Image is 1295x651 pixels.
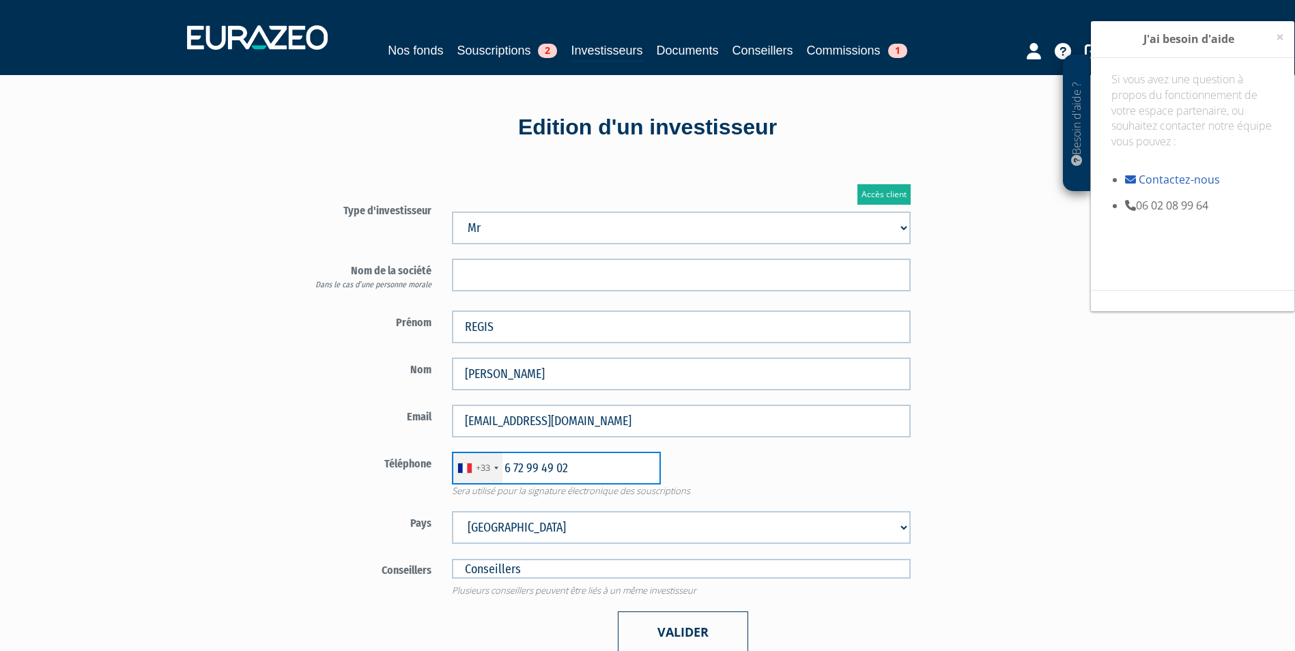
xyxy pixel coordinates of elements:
[442,584,921,597] span: Plusieurs conseillers peuvent être liés à un même investisseur
[187,25,328,50] img: 1732889491-logotype_eurazeo_blanc_rvb.png
[388,41,443,60] a: Nos fonds
[1276,27,1284,46] span: ×
[457,41,557,60] a: Souscriptions2
[571,41,642,62] a: Investisseurs
[442,484,921,497] span: Sera utilisé pour la signature électronique des souscriptions
[888,44,907,58] span: 1
[1111,72,1274,165] p: Si vous avez une question à propos du fonctionnement de votre espace partenaire, ou souhaitez con...
[283,405,442,425] label: Email
[293,279,432,291] div: Dans le cas d’une personne morale
[1069,62,1085,185] p: Besoin d'aide ?
[1125,198,1274,214] li: 06 02 08 99 64
[538,44,557,58] span: 2
[283,259,442,291] label: Nom de la société
[283,310,442,331] label: Prénom
[807,41,907,60] a: Commissions1
[259,112,1037,143] div: Edition d'un investisseur
[452,452,661,484] input: 6 12 34 56 78
[453,452,502,484] div: France: +33
[283,199,442,219] label: Type d'investisseur
[657,41,719,60] a: Documents
[857,184,911,205] a: Accès client
[732,41,793,60] a: Conseillers
[476,461,490,474] div: +33
[283,358,442,378] label: Nom
[283,558,442,579] label: Conseillers
[283,511,442,532] label: Pays
[283,452,442,472] label: Téléphone
[1139,172,1220,187] a: Contactez-nous
[1091,21,1294,58] div: J'ai besoin d'aide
